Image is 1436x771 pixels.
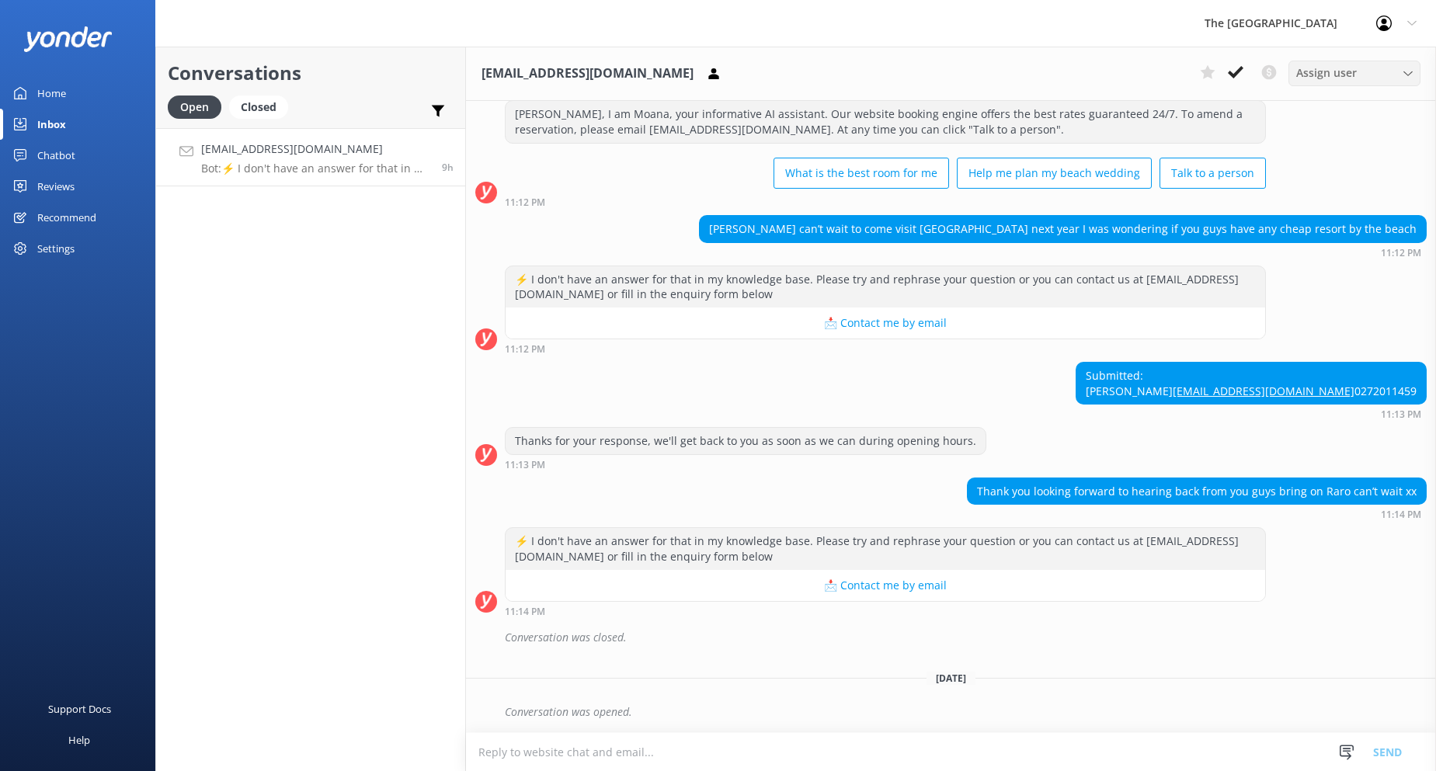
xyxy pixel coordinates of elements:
button: Talk to a person [1160,158,1266,189]
span: Assign user [1296,64,1357,82]
div: Conversation was closed. [505,624,1427,651]
h3: [EMAIL_ADDRESS][DOMAIN_NAME] [482,64,694,84]
div: Sep 18 2025 11:12pm (UTC -10:00) Pacific/Honolulu [699,247,1427,258]
img: yonder-white-logo.png [23,26,113,52]
div: [PERSON_NAME], I am Moana, your informative AI assistant. Our website booking engine offers the b... [506,101,1265,142]
button: What is the best room for me [774,158,949,189]
strong: 11:12 PM [1381,248,1421,258]
div: Inbox [37,109,66,140]
div: Recommend [37,202,96,233]
strong: 11:12 PM [505,345,545,354]
div: Support Docs [48,693,111,724]
p: Bot: ⚡ I don't have an answer for that in my knowledge base. Please try and rephrase your questio... [201,161,430,175]
div: ⚡ I don't have an answer for that in my knowledge base. Please try and rephrase your question or ... [506,528,1265,569]
a: [EMAIL_ADDRESS][DOMAIN_NAME] [1173,384,1354,398]
div: Submitted: [PERSON_NAME] 0272011459 [1076,363,1426,404]
div: Sep 18 2025 11:12pm (UTC -10:00) Pacific/Honolulu [505,343,1266,354]
div: Thank you looking forward to hearing back from you guys bring on Raro can’t wait xx [968,478,1426,505]
div: Settings [37,233,75,264]
div: Conversation was opened. [505,699,1427,725]
strong: 11:14 PM [1381,510,1421,519]
strong: 11:12 PM [505,198,545,207]
div: Home [37,78,66,109]
h4: [EMAIL_ADDRESS][DOMAIN_NAME] [201,141,430,158]
div: Sep 18 2025 11:13pm (UTC -10:00) Pacific/Honolulu [1076,408,1427,419]
span: Sep 18 2025 11:14pm (UTC -10:00) Pacific/Honolulu [442,161,454,174]
div: Sep 18 2025 11:14pm (UTC -10:00) Pacific/Honolulu [967,509,1427,519]
button: 📩 Contact me by email [506,570,1265,601]
button: 📩 Contact me by email [506,307,1265,339]
div: Open [168,96,221,119]
button: Help me plan my beach wedding [957,158,1152,189]
a: [EMAIL_ADDRESS][DOMAIN_NAME]Bot:⚡ I don't have an answer for that in my knowledge base. Please tr... [156,128,465,186]
div: Closed [229,96,288,119]
div: ⚡ I don't have an answer for that in my knowledge base. Please try and rephrase your question or ... [506,266,1265,307]
strong: 11:13 PM [505,460,545,470]
div: Chatbot [37,140,75,171]
div: Assign User [1288,61,1420,85]
strong: 11:13 PM [1381,410,1421,419]
a: Closed [229,98,296,115]
div: Thanks for your response, we'll get back to you as soon as we can during opening hours. [506,428,986,454]
div: Sep 18 2025 11:12pm (UTC -10:00) Pacific/Honolulu [505,196,1266,207]
div: 2025-09-19T18:24:06.529 [475,699,1427,725]
span: [DATE] [927,672,975,685]
div: Sep 18 2025 11:14pm (UTC -10:00) Pacific/Honolulu [505,606,1266,616]
div: [PERSON_NAME] can’t wait to come visit [GEOGRAPHIC_DATA] next year I was wondering if you guys ha... [700,216,1426,242]
div: Reviews [37,171,75,202]
strong: 11:14 PM [505,607,545,616]
div: Help [68,724,90,755]
div: Sep 18 2025 11:13pm (UTC -10:00) Pacific/Honolulu [505,459,986,470]
div: 2025-09-19T09:52:51.156 [475,624,1427,651]
a: Open [168,98,229,115]
h2: Conversations [168,58,454,88]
